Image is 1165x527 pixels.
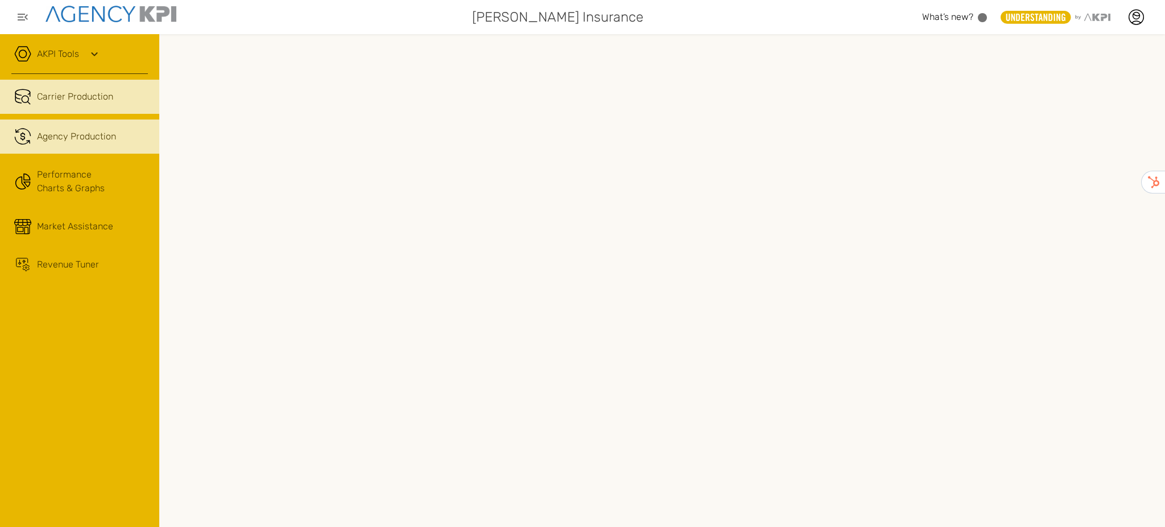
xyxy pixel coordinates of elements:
[37,258,99,271] span: Revenue Tuner
[37,220,113,233] span: Market Assistance
[37,130,116,143] span: Agency Production
[37,47,79,61] a: AKPI Tools
[37,90,113,104] span: Carrier Production
[472,7,643,27] span: [PERSON_NAME] Insurance
[922,11,973,22] span: What’s new?
[46,6,176,22] img: agencykpi-logo-550x69-2d9e3fa8.png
